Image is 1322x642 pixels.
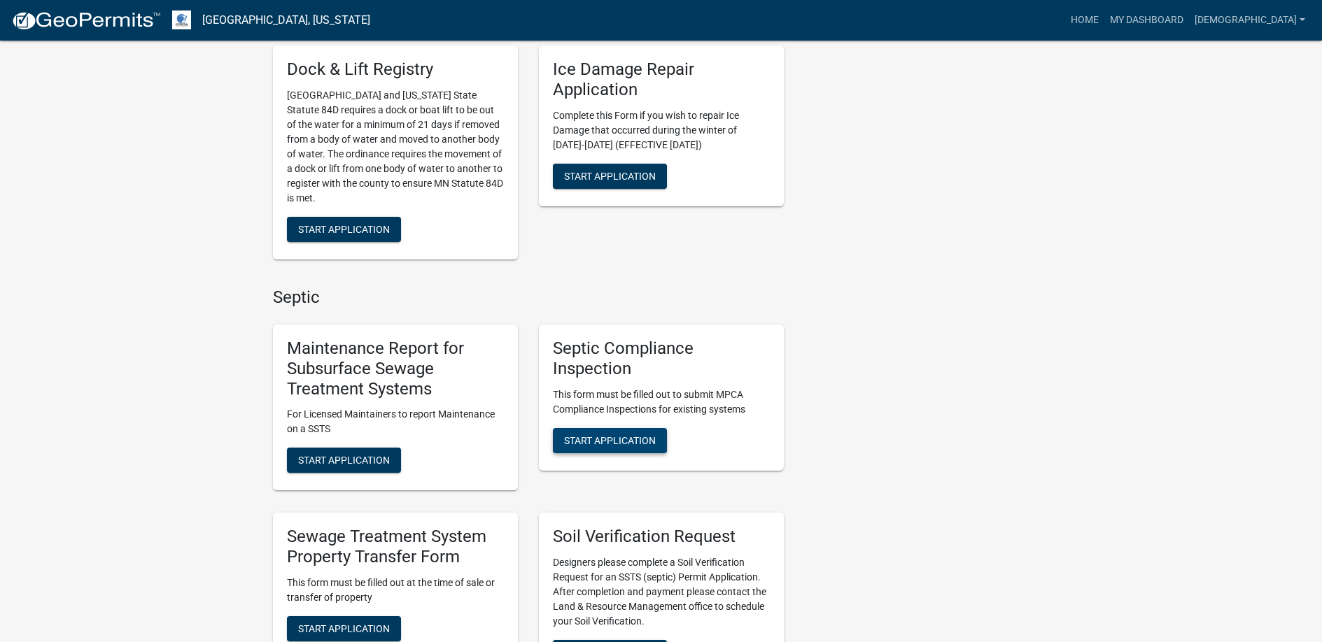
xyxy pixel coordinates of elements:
[298,623,390,634] span: Start Application
[298,455,390,466] span: Start Application
[172,10,191,29] img: Otter Tail County, Minnesota
[564,434,656,445] span: Start Application
[287,448,401,473] button: Start Application
[298,224,390,235] span: Start Application
[553,108,770,152] p: Complete this Form if you wish to repair Ice Damage that occurred during the winter of [DATE]-[DA...
[287,527,504,567] h5: Sewage Treatment System Property Transfer Form
[287,407,504,436] p: For Licensed Maintainers to report Maintenance on a SSTS
[287,576,504,605] p: This form must be filled out at the time of sale or transfer of property
[553,555,770,629] p: Designers please complete a Soil Verification Request for an SSTS (septic) Permit Application. Af...
[553,59,770,100] h5: Ice Damage Repair Application
[553,387,770,417] p: This form must be filled out to submit MPCA Compliance Inspections for existing systems
[1189,7,1311,34] a: [DEMOGRAPHIC_DATA]
[1104,7,1189,34] a: My Dashboard
[287,217,401,242] button: Start Application
[287,59,504,80] h5: Dock & Lift Registry
[287,616,401,641] button: Start Application
[553,338,770,379] h5: Septic Compliance Inspection
[273,287,784,308] h4: Septic
[287,338,504,399] h5: Maintenance Report for Subsurface Sewage Treatment Systems
[553,527,770,547] h5: Soil Verification Request
[564,171,656,182] span: Start Application
[287,88,504,206] p: [GEOGRAPHIC_DATA] and [US_STATE] State Statute 84D requires a dock or boat lift to be out of the ...
[553,428,667,453] button: Start Application
[553,164,667,189] button: Start Application
[202,8,370,32] a: [GEOGRAPHIC_DATA], [US_STATE]
[1065,7,1104,34] a: Home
